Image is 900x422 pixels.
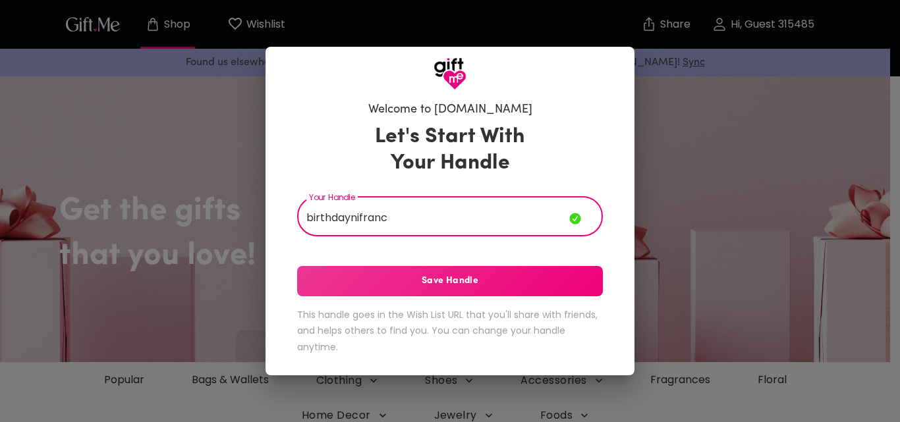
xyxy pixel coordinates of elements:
h6: This handle goes in the Wish List URL that you'll share with friends, and helps others to find yo... [297,307,603,356]
h3: Let's Start With Your Handle [358,124,542,176]
h6: Welcome to [DOMAIN_NAME] [368,102,532,118]
span: Save Handle [297,274,603,288]
button: Save Handle [297,266,603,296]
input: Your Handle [297,199,569,236]
img: GiftMe Logo [434,57,466,90]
